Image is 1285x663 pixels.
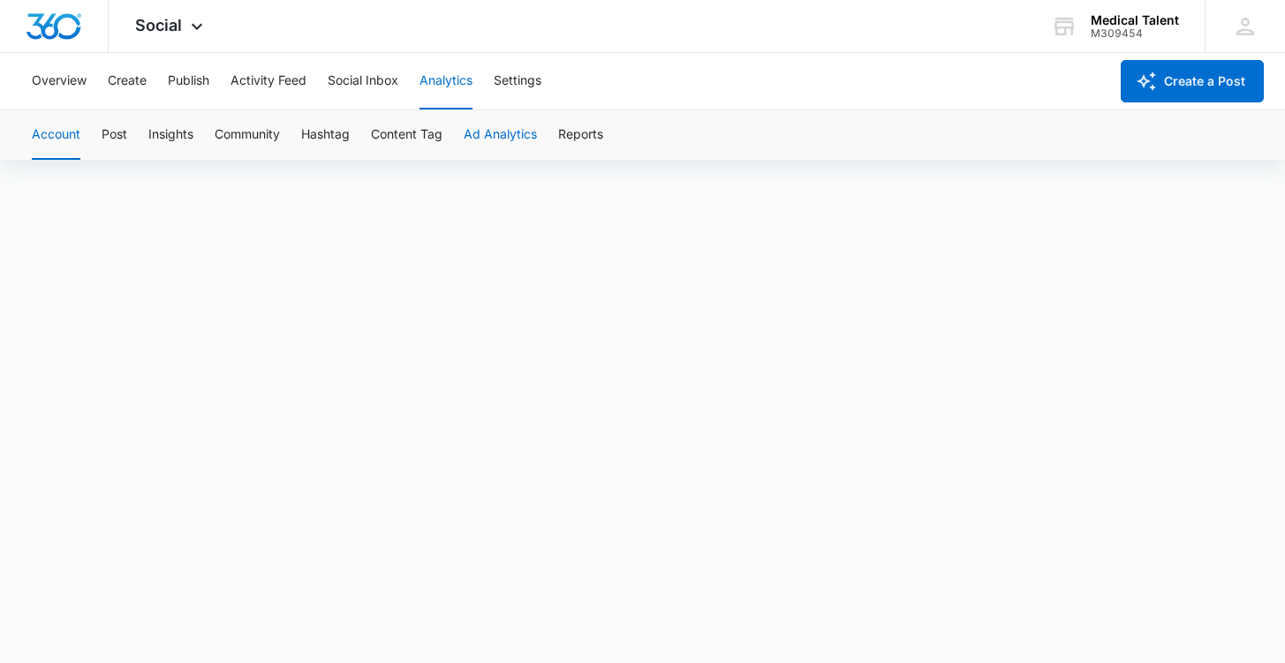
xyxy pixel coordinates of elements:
button: Settings [494,53,541,109]
button: Account [32,110,80,160]
button: Reports [558,110,603,160]
button: Social Inbox [328,53,398,109]
button: Overview [32,53,87,109]
button: Create [108,53,147,109]
span: Social [135,16,182,34]
button: Publish [168,53,209,109]
button: Analytics [420,53,472,109]
button: Community [215,110,280,160]
button: Post [102,110,127,160]
button: Activity Feed [231,53,306,109]
div: account name [1091,13,1179,27]
button: Insights [148,110,193,160]
button: Create a Post [1121,60,1264,102]
button: Ad Analytics [464,110,537,160]
button: Hashtag [301,110,350,160]
div: account id [1091,27,1179,40]
button: Content Tag [371,110,442,160]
